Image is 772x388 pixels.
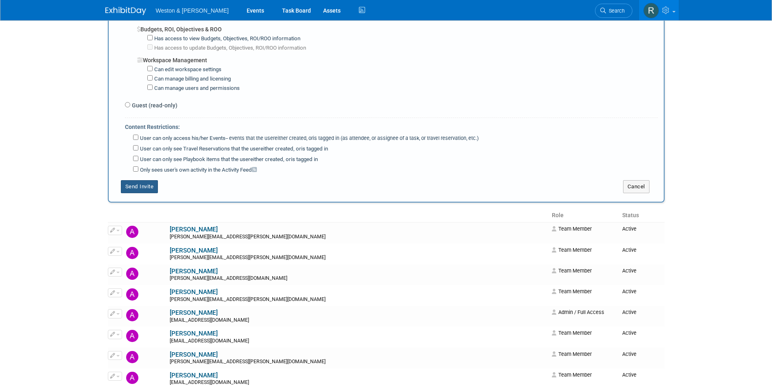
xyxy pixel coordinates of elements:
[138,166,257,174] label: Only sees user's own activity in the Activity Feed
[170,288,218,296] a: [PERSON_NAME]
[126,247,138,259] img: Alex Simpson
[126,268,138,280] img: Alexandra Gaspar
[156,7,229,14] span: Weston & [PERSON_NAME]
[622,330,636,336] span: Active
[153,75,231,83] label: Can manage billing and licensing
[552,247,592,253] span: Team Member
[153,35,300,43] label: Has access to view Budgets, Objectives, ROI/ROO information
[126,330,138,342] img: Amy Patton
[126,351,138,363] img: Andrew Reid
[552,372,592,378] span: Team Member
[552,351,592,357] span: Team Member
[137,52,658,64] div: Workspace Management
[552,268,592,274] span: Team Member
[552,288,592,294] span: Team Member
[170,330,218,337] a: [PERSON_NAME]
[225,135,479,141] span: -- events that the user is tagged in (as attendee, or assignee of a task, or travel reservation, ...
[623,180,650,193] button: Cancel
[619,209,665,222] th: Status
[153,85,240,92] label: Can manage users and permissions
[138,135,479,142] label: User can only access his/her Events
[606,8,625,14] span: Search
[130,101,177,109] label: Guest (read-only)
[552,330,592,336] span: Team Member
[170,234,547,240] div: [PERSON_NAME][EMAIL_ADDRESS][PERSON_NAME][DOMAIN_NAME]
[622,247,636,253] span: Active
[138,145,328,153] label: User can only see Travel Reservations that the user is tagged in
[170,317,547,324] div: [EMAIL_ADDRESS][DOMAIN_NAME]
[250,156,291,162] span: either created, or
[170,351,218,358] a: [PERSON_NAME]
[170,226,218,233] a: [PERSON_NAME]
[105,7,146,15] img: ExhibitDay
[622,288,636,294] span: Active
[643,3,659,18] img: Roberta Sinclair
[125,118,658,133] div: Content Restrictions:
[552,226,592,232] span: Team Member
[126,226,138,238] img: Aaron Kearnan
[622,372,636,378] span: Active
[137,21,658,33] div: Budgets, ROI, Objectives & ROO
[170,275,547,282] div: [PERSON_NAME][EMAIL_ADDRESS][DOMAIN_NAME]
[170,338,547,344] div: [EMAIL_ADDRESS][DOMAIN_NAME]
[170,309,218,316] a: [PERSON_NAME]
[275,135,313,141] span: either created, or
[552,309,604,315] span: Admin / Full Access
[170,372,218,379] a: [PERSON_NAME]
[595,4,632,18] a: Search
[622,351,636,357] span: Active
[126,288,138,301] img: Allie Goldberg
[622,268,636,274] span: Active
[138,156,318,163] label: User can only see Playbook items that the user is tagged in
[170,247,218,254] a: [PERSON_NAME]
[126,372,138,384] img: Andrew Walker
[622,226,636,232] span: Active
[622,309,636,315] span: Active
[170,255,547,261] div: [PERSON_NAME][EMAIL_ADDRESS][PERSON_NAME][DOMAIN_NAME]
[170,359,547,365] div: [PERSON_NAME][EMAIL_ADDRESS][PERSON_NAME][DOMAIN_NAME]
[153,66,221,74] label: Can edit workspace settings
[121,180,158,193] button: Send Invite
[549,209,619,222] th: Role
[170,296,547,303] div: [PERSON_NAME][EMAIL_ADDRESS][PERSON_NAME][DOMAIN_NAME]
[153,44,306,52] label: Has access to update Budgets, Objectives, ROI/ROO information
[126,309,138,321] img: Amelia Smith
[170,268,218,275] a: [PERSON_NAME]
[170,379,547,386] div: [EMAIL_ADDRESS][DOMAIN_NAME]
[260,146,301,152] span: either created, or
